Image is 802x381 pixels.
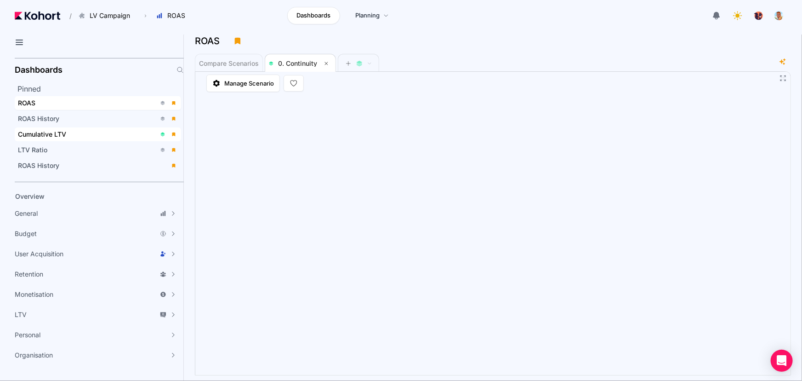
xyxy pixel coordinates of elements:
span: 0. Continuity [278,59,317,67]
span: LTV [15,310,27,319]
span: / [62,11,72,21]
span: Organisation [15,351,53,360]
span: Budget [15,229,37,238]
span: › [142,12,148,19]
span: LTV Ratio [18,146,47,154]
span: ROAS [167,11,185,20]
a: Overview [12,190,168,203]
span: Manage Scenario [224,79,274,88]
span: LV Campaign [90,11,130,20]
span: Personal [15,330,40,340]
img: logo_TreesPlease_20230726120307121221.png [754,11,763,20]
button: LV Campaign [74,8,140,23]
h3: ROAS [195,36,225,46]
a: Planning [346,7,398,24]
span: Cumulative LTV [18,130,66,138]
span: ROAS [18,99,35,107]
a: ROAS History [15,159,181,173]
h2: Dashboards [15,66,63,74]
a: Manage Scenario [206,75,280,92]
a: ROAS History [15,112,181,126]
div: Open Intercom Messenger [771,350,793,372]
span: Monetisation [15,290,53,299]
span: Dashboards [296,11,330,20]
h2: Pinned [17,83,184,94]
a: LTV Ratio [15,143,181,157]
img: Kohort logo [15,12,60,20]
button: ROAS [151,8,195,23]
span: ROAS History [18,162,59,169]
a: ROAS [15,96,181,110]
span: ROAS History [18,115,59,122]
a: Dashboards [287,7,340,24]
span: Planning [355,11,380,20]
a: Cumulative LTV [15,127,181,141]
span: Compare Scenarios [199,60,259,67]
span: General [15,209,38,218]
span: Overview [15,192,45,200]
span: User Acquisition [15,249,63,259]
button: Fullscreen [779,75,787,82]
span: Retention [15,270,43,279]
